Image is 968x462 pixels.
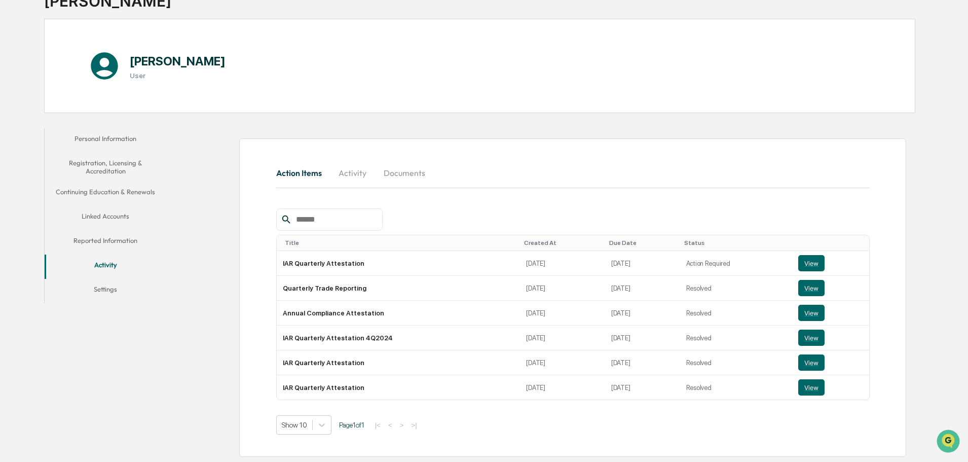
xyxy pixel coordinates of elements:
[157,111,184,123] button: See all
[605,375,680,400] td: [DATE]
[798,379,825,396] button: View
[605,301,680,326] td: [DATE]
[276,161,870,185] div: secondary tabs example
[130,72,226,80] h3: User
[277,276,520,301] td: Quarterly Trade Reporting
[605,251,680,276] td: [DATE]
[520,326,605,350] td: [DATE]
[172,81,184,93] button: Start new chat
[798,305,825,321] button: View
[107,138,110,146] span: •
[45,206,166,230] button: Linked Accounts
[45,153,166,182] button: Registration, Licensing & Accreditation
[46,78,166,88] div: Start new chat
[609,239,676,246] div: Toggle SortBy
[798,255,863,271] a: View
[680,350,793,375] td: Resolved
[520,375,605,400] td: [DATE]
[798,354,825,371] button: View
[46,88,139,96] div: We're available if you need us!
[385,421,395,430] button: <
[798,305,863,321] a: View
[680,375,793,400] td: Resolved
[31,138,105,146] span: [PERSON_NAME] Wealth
[408,421,420,430] button: >|
[605,350,680,375] td: [DATE]
[798,280,825,296] button: View
[605,276,680,301] td: [DATE]
[680,251,793,276] td: Action Required
[605,326,680,350] td: [DATE]
[21,78,40,96] img: 6558925923028_b42adfe598fdc8269267_72.jpg
[6,195,68,214] a: 🔎Data Lookup
[10,78,28,96] img: 1746055101610-c473b297-6a78-478c-a979-82029cc54cd1
[45,128,166,303] div: secondary tabs example
[680,326,793,350] td: Resolved
[10,128,26,145] img: Chandler - Maia Wealth
[277,350,520,375] td: IAR Quarterly Attestation
[45,182,166,206] button: Continuing Education & Renewals
[101,224,123,232] span: Pylon
[45,128,166,153] button: Personal Information
[330,161,376,185] button: Activity
[798,330,863,346] a: View
[45,255,166,279] button: Activity
[680,276,793,301] td: Resolved
[10,21,184,38] p: How can we help?
[277,375,520,400] td: IAR Quarterly Attestation
[397,421,407,430] button: >
[520,301,605,326] td: [DATE]
[800,239,865,246] div: Toggle SortBy
[520,350,605,375] td: [DATE]
[69,176,130,194] a: 🗄️Attestations
[524,239,601,246] div: Toggle SortBy
[20,199,64,209] span: Data Lookup
[936,429,963,456] iframe: Open customer support
[339,421,364,429] span: Page 1 of 1
[798,330,825,346] button: View
[6,176,69,194] a: 🖐️Preclearance
[130,54,226,68] h1: [PERSON_NAME]
[520,276,605,301] td: [DATE]
[372,421,384,430] button: |<
[798,379,863,396] a: View
[798,354,863,371] a: View
[798,280,863,296] a: View
[10,200,18,208] div: 🔎
[285,239,516,246] div: Toggle SortBy
[277,301,520,326] td: Annual Compliance Attestation
[10,181,18,189] div: 🖐️
[73,181,82,189] div: 🗄️
[520,251,605,276] td: [DATE]
[277,251,520,276] td: IAR Quarterly Attestation
[10,113,68,121] div: Past conversations
[376,161,433,185] button: Documents
[45,279,166,303] button: Settings
[113,138,133,146] span: [DATE]
[20,180,65,190] span: Preclearance
[277,326,520,350] td: IAR Quarterly Attestation 4Q2024
[276,161,330,185] button: Action Items
[680,301,793,326] td: Resolved
[684,239,789,246] div: Toggle SortBy
[84,180,126,190] span: Attestations
[71,224,123,232] a: Powered byPylon
[45,230,166,255] button: Reported Information
[798,255,825,271] button: View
